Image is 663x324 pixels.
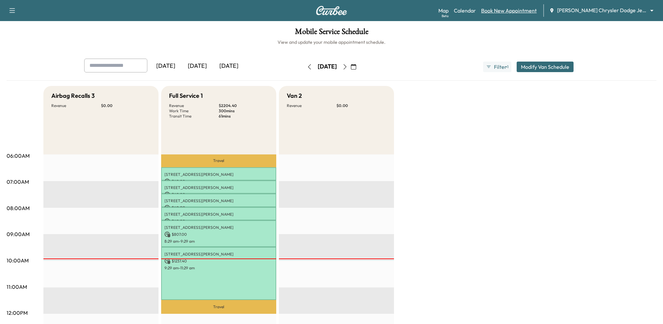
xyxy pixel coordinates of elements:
span: [PERSON_NAME] Chrysler Dodge Jeep RAM of [GEOGRAPHIC_DATA] [557,7,647,14]
p: [STREET_ADDRESS][PERSON_NAME] [164,198,273,203]
div: [DATE] [318,63,337,71]
p: Transit Time [169,114,219,119]
h1: Mobile Service Schedule [7,28,656,39]
p: $ 40.00 [164,178,273,184]
p: 9:29 am - 11:29 am [164,265,273,271]
p: [STREET_ADDRESS][PERSON_NAME] [164,252,273,257]
p: 10:00AM [7,256,29,264]
a: MapBeta [438,7,449,14]
p: Work Time [169,108,219,114]
p: $ 40.00 [164,218,273,224]
p: 12:00PM [7,309,28,317]
p: 06:00AM [7,152,30,160]
p: 11:00AM [7,283,27,291]
p: [STREET_ADDRESS][PERSON_NAME] [164,185,273,190]
p: [STREET_ADDRESS][PERSON_NAME] [164,225,273,230]
p: Revenue [287,103,336,108]
h6: View and update your mobile appointment schedule. [7,39,656,45]
p: Travel [161,300,276,314]
a: Calendar [454,7,476,14]
span: Filter [494,63,506,71]
div: [DATE] [182,59,213,74]
div: [DATE] [150,59,182,74]
h5: Full Service 1 [169,91,203,100]
a: Book New Appointment [481,7,537,14]
p: Travel [161,154,276,167]
p: $ 40.00 [164,205,273,211]
p: $ 1237.40 [164,258,273,264]
p: 09:00AM [7,230,30,238]
p: $ 2204.40 [219,103,268,108]
p: 300 mins [219,108,268,114]
h5: Airbag Recalls 3 [51,91,95,100]
p: $ 0.00 [336,103,386,108]
div: Beta [442,13,449,18]
p: $ 807.00 [164,231,273,237]
p: 07:00AM [7,178,29,186]
p: 8:29 am - 9:29 am [164,239,273,244]
p: 61 mins [219,114,268,119]
button: Filter●1 [483,62,511,72]
p: 08:00AM [7,204,30,212]
p: [STREET_ADDRESS][PERSON_NAME] [164,212,273,217]
p: $ 0.00 [101,103,151,108]
span: 1 [507,64,508,69]
p: $ 40.00 [164,192,273,198]
h5: Van 2 [287,91,302,100]
img: Curbee Logo [316,6,347,15]
span: ● [506,65,507,68]
p: Revenue [51,103,101,108]
div: [DATE] [213,59,245,74]
p: [STREET_ADDRESS][PERSON_NAME] [164,172,273,177]
p: Revenue [169,103,219,108]
button: Modify Van Schedule [517,62,574,72]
